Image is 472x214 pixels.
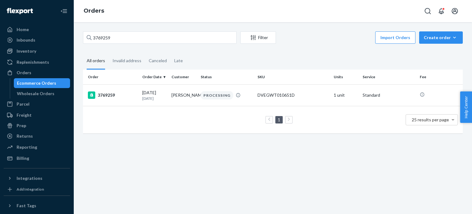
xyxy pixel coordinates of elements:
[112,53,141,69] div: Invalid address
[17,48,36,54] div: Inventory
[14,78,70,88] a: Ecommerce Orders
[7,8,33,14] img: Flexport logo
[17,187,44,192] div: Add Integration
[4,99,70,109] a: Parcel
[17,26,29,33] div: Home
[240,31,276,44] button: Filter
[460,91,472,123] button: Help Center
[17,133,33,139] div: Returns
[17,37,35,43] div: Inbounds
[58,5,70,17] button: Close Navigation
[258,92,328,98] div: DVEGWT010651D
[174,53,183,69] div: Late
[17,144,37,150] div: Reporting
[17,203,36,209] div: Fast Tags
[17,175,42,181] div: Integrations
[4,201,70,211] button: Fast Tags
[17,155,29,161] div: Billing
[142,90,167,101] div: [DATE]
[4,153,70,163] a: Billing
[198,70,255,84] th: Status
[419,31,463,44] button: Create order
[17,101,29,107] div: Parcel
[79,2,109,20] ol: breadcrumbs
[424,34,458,41] div: Create order
[331,70,360,84] th: Units
[4,131,70,141] a: Returns
[435,5,447,17] button: Open notifications
[17,91,54,97] div: Wholesale Orders
[17,59,49,65] div: Replenishments
[331,84,360,106] td: 1 unit
[14,89,70,99] a: Wholesale Orders
[360,70,417,84] th: Service
[4,110,70,120] a: Freight
[449,5,461,17] button: Open account menu
[375,31,415,44] button: Import Orders
[88,91,137,99] div: 3769259
[17,70,31,76] div: Orders
[4,57,70,67] a: Replenishments
[140,70,169,84] th: Order Date
[17,123,26,129] div: Prep
[241,34,276,41] div: Filter
[142,96,167,101] p: [DATE]
[4,142,70,152] a: Reporting
[17,80,56,86] div: Ecommerce Orders
[87,53,105,70] div: All orders
[4,173,70,183] button: Integrations
[363,92,415,98] p: Standard
[201,91,233,99] div: PROCESSING
[84,7,104,14] a: Orders
[83,31,237,44] input: Search orders
[422,5,434,17] button: Open Search Box
[4,186,70,193] a: Add Integration
[417,70,463,84] th: Fee
[277,117,281,122] a: Page 1 is your current page
[4,46,70,56] a: Inventory
[4,35,70,45] a: Inbounds
[433,196,466,211] iframe: Opens a widget where you can chat to one of our agents
[149,53,167,69] div: Canceled
[255,70,331,84] th: SKU
[169,84,198,106] td: [PERSON_NAME]
[83,70,140,84] th: Order
[4,121,70,131] a: Prep
[412,117,449,122] span: 25 results per page
[4,68,70,78] a: Orders
[17,112,32,118] div: Freight
[4,25,70,34] a: Home
[171,74,196,79] div: Customer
